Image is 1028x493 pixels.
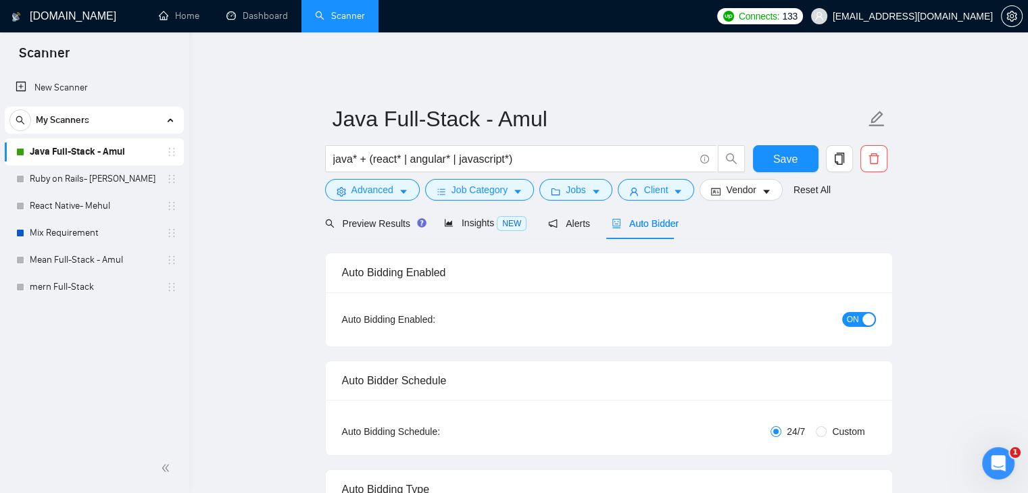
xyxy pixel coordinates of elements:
span: Insights [444,217,527,228]
a: React Native- Mehul [30,192,158,219]
a: Reset All [793,182,831,197]
span: bars [437,186,446,197]
button: copy [826,145,853,172]
span: caret-down [591,186,601,197]
span: 24/7 [781,424,810,439]
span: holder [166,228,177,238]
span: Job Category [451,182,508,197]
a: setting [1001,11,1023,22]
button: folderJobscaret-down [539,179,612,201]
span: idcard [711,186,720,197]
a: mern Full-Stack [30,274,158,301]
span: holder [166,282,177,292]
a: Ruby on Rails- [PERSON_NAME] [30,165,158,192]
button: search [718,145,745,172]
span: Client [644,182,668,197]
span: Alerts [548,218,590,229]
span: copy [827,153,852,165]
div: Auto Bidder Schedule [342,361,876,400]
span: NEW [497,216,527,231]
li: New Scanner [5,74,184,101]
div: Auto Bidding Enabled: [342,312,520,327]
span: setting [1002,11,1022,22]
div: Tooltip anchor [416,217,428,229]
a: New Scanner [16,74,173,101]
a: searchScanner [315,10,365,22]
input: Scanner name... [333,102,865,136]
span: Scanner [8,43,80,72]
span: My Scanners [36,107,89,134]
span: search [325,219,335,228]
span: Jobs [566,182,586,197]
a: Java Full-Stack - Amul [30,138,158,165]
span: setting [337,186,346,197]
input: Search Freelance Jobs... [333,151,694,167]
img: logo [11,6,21,28]
span: search [718,153,744,165]
span: holder [166,255,177,265]
button: userClientcaret-down [618,179,695,201]
button: Save [753,145,818,172]
span: notification [548,219,558,228]
span: robot [612,219,621,228]
span: Preview Results [325,218,422,229]
span: caret-down [513,186,522,197]
button: search [9,109,31,131]
div: Auto Bidding Enabled [342,253,876,292]
span: double-left [161,461,174,475]
span: 133 [782,9,797,24]
li: My Scanners [5,107,184,301]
button: barsJob Categorycaret-down [425,179,534,201]
div: Auto Bidding Schedule: [342,424,520,439]
span: Custom [827,424,870,439]
img: upwork-logo.png [723,11,734,22]
span: edit [868,110,885,128]
span: info-circle [700,155,709,163]
span: search [10,115,30,125]
a: dashboardDashboard [226,10,288,22]
span: ON [847,312,859,327]
span: Advanced [351,182,393,197]
iframe: Intercom live chat [982,447,1014,479]
button: setting [1001,5,1023,27]
span: delete [861,153,887,165]
button: delete [860,145,887,172]
button: idcardVendorcaret-down [700,179,782,201]
span: holder [166,201,177,211]
span: Save [773,151,798,167]
a: Mix Requirement [30,219,158,246]
span: holder [166,174,177,184]
span: folder [551,186,560,197]
span: user [629,186,639,197]
span: holder [166,147,177,157]
a: Mean Full-Stack - Amul [30,246,158,274]
span: user [814,11,824,21]
span: caret-down [673,186,683,197]
span: 1 [1010,447,1021,458]
span: Auto Bidder [612,218,679,229]
span: caret-down [399,186,408,197]
button: settingAdvancedcaret-down [325,179,420,201]
span: caret-down [762,186,771,197]
span: Vendor [726,182,756,197]
span: area-chart [444,218,454,228]
a: homeHome [159,10,199,22]
span: Connects: [739,9,779,24]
